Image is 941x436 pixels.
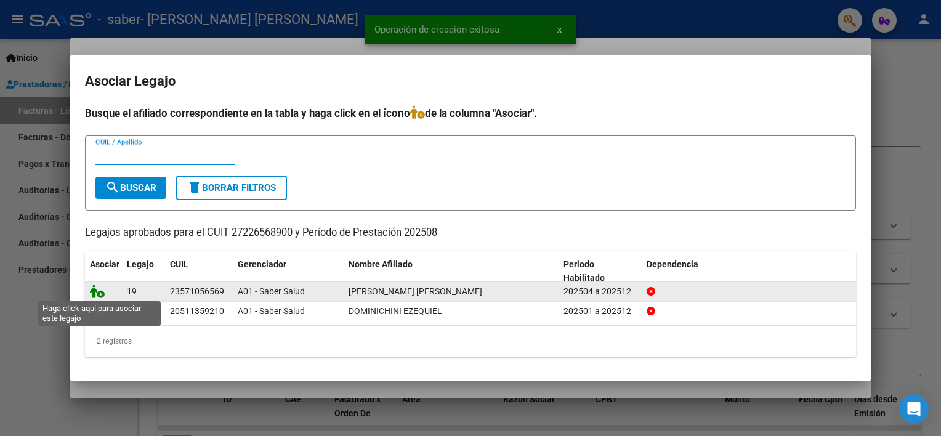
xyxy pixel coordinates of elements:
span: 2 [127,306,132,316]
span: 19 [127,286,137,296]
div: 202501 a 202512 [563,304,637,318]
datatable-header-cell: Gerenciador [233,251,344,292]
span: GODOY JIMENEZ DANTE LIONEL [349,286,482,296]
p: Legajos aprobados para el CUIT 27226568900 y Período de Prestación 202508 [85,225,856,241]
h2: Asociar Legajo [85,70,856,93]
div: 20511359210 [170,304,224,318]
span: Borrar Filtros [187,182,276,193]
div: Open Intercom Messenger [899,394,929,424]
div: 23571056569 [170,285,224,299]
span: Nombre Afiliado [349,259,413,269]
datatable-header-cell: Legajo [122,251,165,292]
span: Legajo [127,259,154,269]
div: 202504 a 202512 [563,285,637,299]
datatable-header-cell: CUIL [165,251,233,292]
span: A01 - Saber Salud [238,306,305,316]
span: Asociar [90,259,119,269]
datatable-header-cell: Asociar [85,251,122,292]
datatable-header-cell: Dependencia [642,251,857,292]
button: Borrar Filtros [176,176,287,200]
span: Gerenciador [238,259,286,269]
span: DOMINICHINI EZEQUIEL [349,306,442,316]
span: CUIL [170,259,188,269]
span: Periodo Habilitado [563,259,605,283]
span: Buscar [105,182,156,193]
h4: Busque el afiliado correspondiente en la tabla y haga click en el ícono de la columna "Asociar". [85,105,856,121]
datatable-header-cell: Nombre Afiliado [344,251,559,292]
div: 2 registros [85,326,856,357]
button: Buscar [95,177,166,199]
mat-icon: delete [187,180,202,195]
span: Dependencia [647,259,698,269]
span: A01 - Saber Salud [238,286,305,296]
mat-icon: search [105,180,120,195]
datatable-header-cell: Periodo Habilitado [559,251,642,292]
